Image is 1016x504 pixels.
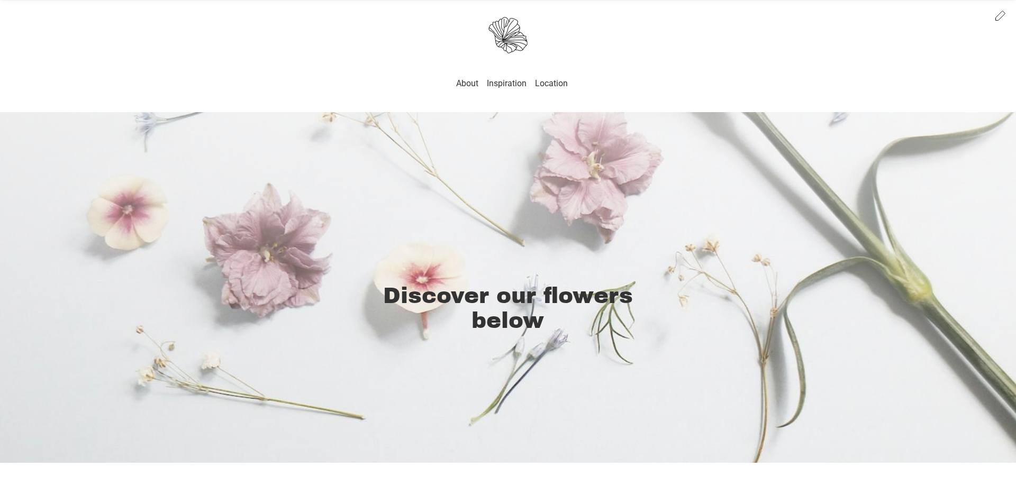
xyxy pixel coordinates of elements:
a: About [456,74,478,93]
a: Inspiration [487,74,527,93]
button: Exit preview (⌘+E) [990,5,1011,26]
a: Location [535,74,568,93]
h1: Discover our flowers below [356,283,659,334]
img: Flowerstore [475,17,541,53]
